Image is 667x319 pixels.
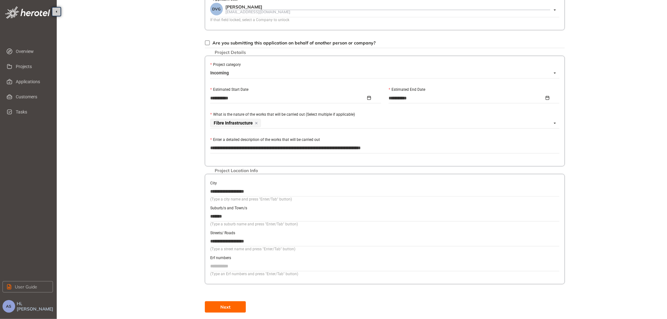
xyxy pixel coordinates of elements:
label: What is the nature of the works that will be carried out (Select multiple if applicable) [210,112,355,118]
span: Are you submitting this application on behalf of another person or company? [212,40,376,46]
button: AS [3,300,15,313]
div: (Type a street name and press "Enter/Tab" button) [210,246,560,252]
label: Estimated Start Date [210,87,248,93]
span: Projects [16,60,48,73]
input: Estimated Start Date [210,95,366,101]
input: Estimated End Date [389,95,544,101]
div: [PERSON_NAME] [225,4,550,10]
label: Enter a detailed description of the works that will be carried out [210,137,320,143]
input: Streets/ Roads [210,236,560,246]
span: DVG [212,7,221,11]
span: Project Details [212,50,249,55]
img: logo [5,6,50,19]
span: Hi, [PERSON_NAME] [17,301,54,312]
button: Next [205,301,246,313]
label: Project category [210,62,241,68]
span: AS [6,304,12,309]
span: Tasks [16,106,48,118]
textarea: Enter a detailed description of the works that will be carried out [210,143,560,153]
span: Applications [16,75,48,88]
div: [EMAIL_ADDRESS][DOMAIN_NAME] [225,10,550,14]
span: Incoming [210,68,556,78]
label: Streets/ Roads [210,230,235,236]
label: Estimated End Date [389,87,425,93]
input: Suburb/s and Town/s [210,212,560,221]
label: Erf numbers [210,255,231,261]
label: City [210,180,217,186]
span: Next [220,304,230,310]
div: (Type a city name and press "Enter/Tab" button) [210,196,560,202]
div: If that field locked, select a Company to unlock [210,17,560,23]
span: User Guide [15,283,37,290]
button: User Guide [3,281,53,293]
input: City [210,187,560,196]
label: Suburb/s and Town/s [210,205,247,211]
span: Fibre Infrastructure [214,121,253,125]
span: Fibre Infrastructure [210,119,261,127]
input: Erf numbers [210,261,560,271]
span: Project Location Info [212,168,261,173]
span: Customers [16,90,48,103]
div: (Type a suburb name and press "Enter/Tab" button) [210,221,560,227]
span: Overview [16,45,48,58]
div: (Type an Erf numbers and press "Enter/Tab" button) [210,271,560,277]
